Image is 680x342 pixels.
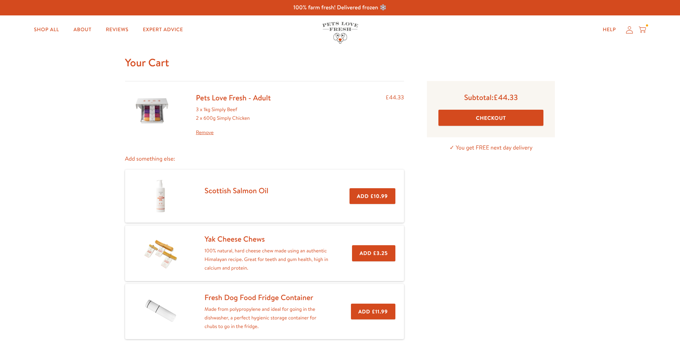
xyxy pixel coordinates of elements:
[352,245,395,261] button: Add £3.25
[28,23,65,37] a: Shop All
[205,185,268,196] a: Scottish Salmon Oil
[205,247,329,272] p: 100% natural, hard cheese chew made using an authentic Himalayan recipe. Great for teeth and gum ...
[349,188,395,204] button: Add £10.99
[438,110,543,126] button: Checkout
[597,23,622,37] a: Help
[494,92,518,103] span: £44.33
[68,23,97,37] a: About
[427,143,555,153] p: ✓ You get FREE next day delivery
[205,292,313,303] a: Fresh Dog Food Fridge Container
[322,22,358,44] img: Pets Love Fresh
[205,234,265,244] a: Yak Cheese Chews
[196,128,271,137] a: Remove
[386,93,404,137] div: £44.33
[143,178,179,214] img: Scottish Salmon Oil
[438,92,543,102] p: Subtotal:
[143,235,179,271] img: Yak Cheese Chews
[351,304,395,320] button: Add £11.99
[196,92,271,103] a: Pets Love Fresh - Adult
[100,23,134,37] a: Reviews
[196,105,271,137] div: 3 x 1kg Simply Beef 2 x 600g Simply Chicken
[137,23,189,37] a: Expert Advice
[125,154,404,164] p: Add something else:
[143,294,179,329] img: Fresh Dog Food Fridge Container
[125,56,555,70] h1: Your Cart
[205,305,328,331] p: Made from polypropylene and ideal for going in the dishwasher, a perfect hygienic storage contain...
